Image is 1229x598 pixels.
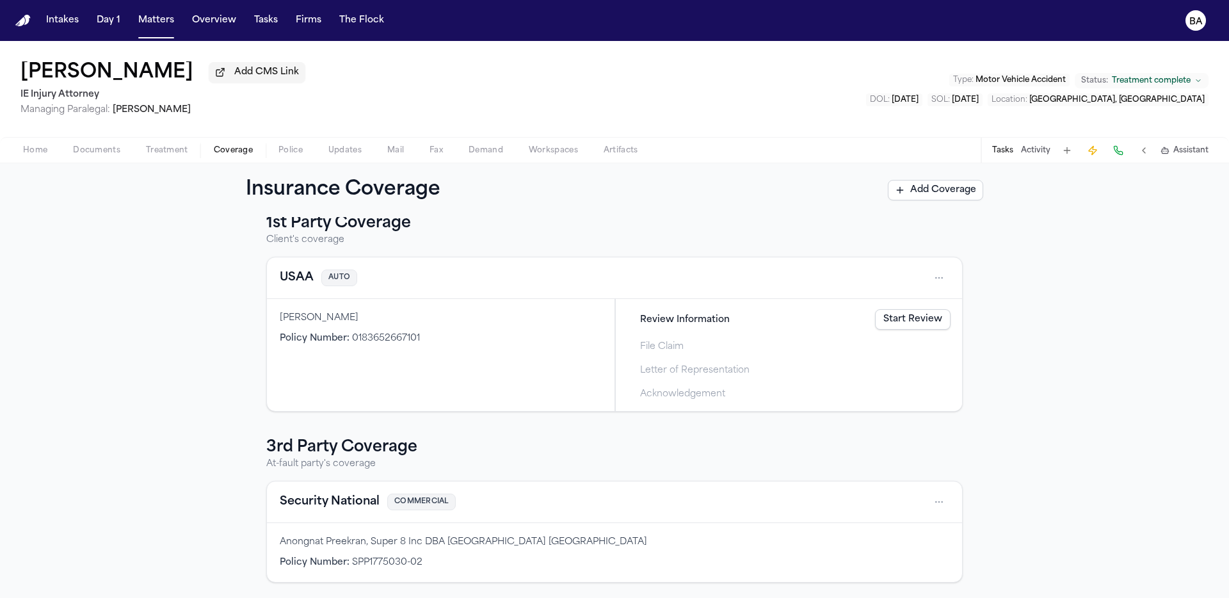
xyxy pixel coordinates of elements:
div: Anongnat Preekran, Super 8 Inc DBA [GEOGRAPHIC_DATA] [GEOGRAPHIC_DATA] [280,536,949,549]
span: Policy Number : [280,334,349,343]
button: Edit matter name [20,61,193,85]
span: Mail [387,145,404,156]
button: Tasks [249,9,283,32]
span: COMMERCIAL [387,494,456,511]
button: Overview [187,9,241,32]
span: Treatment [146,145,188,156]
span: [DATE] [952,96,979,104]
a: Home [15,15,31,27]
span: AUTO [321,270,357,287]
span: Assistant [1173,145,1209,156]
button: Edit Location: Ontario, CA [988,93,1209,106]
span: Review Information [640,313,730,327]
span: Type : [953,76,974,84]
h2: IE Injury Attorney [20,87,305,102]
button: Edit Type: Motor Vehicle Accident [949,74,1070,86]
span: [GEOGRAPHIC_DATA], [GEOGRAPHIC_DATA] [1029,96,1205,104]
span: Workspaces [529,145,578,156]
span: Location : [992,96,1027,104]
span: Status: [1081,76,1108,86]
p: Client's coverage [266,234,963,246]
button: View coverage details [280,493,380,511]
span: Add CMS Link [234,66,299,79]
button: Make a Call [1109,141,1127,159]
span: Home [23,145,47,156]
h3: 3rd Party Coverage [266,437,963,458]
span: Motor Vehicle Accident [976,76,1066,84]
button: View coverage details [280,269,314,287]
span: Documents [73,145,120,156]
span: Demand [469,145,503,156]
h3: 1st Party Coverage [266,213,963,234]
button: Firms [291,9,326,32]
a: Start Review [875,309,951,330]
button: Matters [133,9,179,32]
span: SPP1775030-02 [352,558,422,567]
span: [PERSON_NAME] [113,105,191,115]
span: Updates [328,145,362,156]
button: The Flock [334,9,389,32]
span: SOL : [931,96,950,104]
span: [DATE] [892,96,919,104]
h1: Insurance Coverage [246,179,469,202]
button: Open actions [929,492,949,512]
button: Add Coverage [888,180,983,200]
span: Coverage [214,145,253,156]
span: Treatment complete [1112,76,1191,86]
button: Intakes [41,9,84,32]
button: Tasks [992,145,1013,156]
span: Letter of Representation [640,364,750,377]
button: Create Immediate Task [1084,141,1102,159]
span: Artifacts [604,145,638,156]
h1: [PERSON_NAME] [20,61,193,85]
div: Claims filing progress [615,299,962,411]
div: [PERSON_NAME] [280,312,602,325]
button: Add CMS Link [209,62,305,83]
span: DOL : [870,96,890,104]
div: Steps [622,305,956,405]
button: Day 1 [92,9,125,32]
button: Assistant [1161,145,1209,156]
span: Fax [430,145,443,156]
button: Open actions [929,268,949,288]
img: Finch Logo [15,15,31,27]
p: At-fault party's coverage [266,458,963,471]
button: Add Task [1058,141,1076,159]
button: Edit SOL: 2027-03-25 [928,93,983,106]
span: Acknowledgement [640,387,725,401]
span: Police [278,145,303,156]
span: Managing Paralegal: [20,105,110,115]
span: 0183652667101 [352,334,420,343]
button: Activity [1021,145,1050,156]
button: Change status from Treatment complete [1075,73,1209,88]
span: File Claim [640,340,684,353]
button: Edit DOL: 2025-03-25 [866,93,922,106]
span: Policy Number : [280,558,349,567]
